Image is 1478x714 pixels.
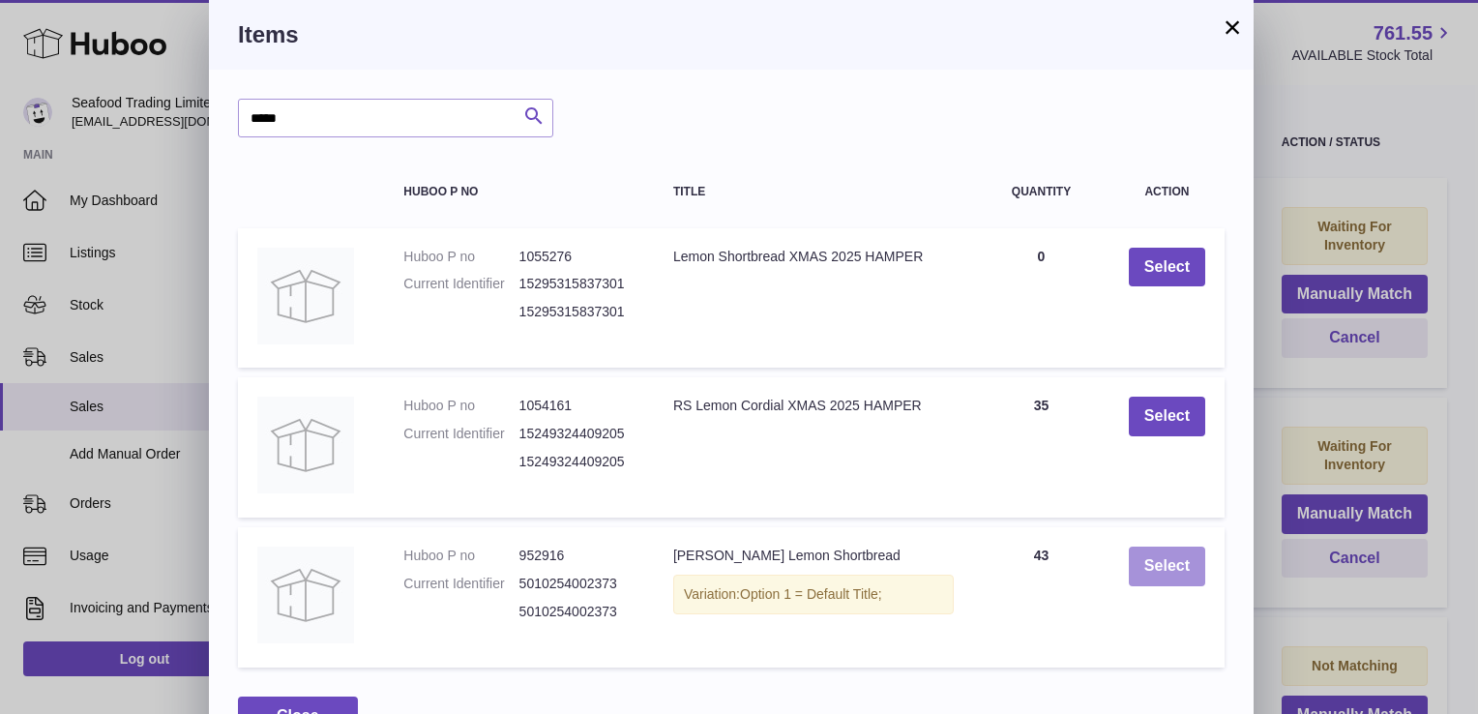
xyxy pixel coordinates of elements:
h3: Items [238,19,1225,50]
td: 43 [973,527,1109,668]
dd: 5010254002373 [519,603,635,621]
td: 35 [973,377,1109,518]
dt: Huboo P no [403,248,518,266]
dd: 1054161 [519,397,635,415]
div: Lemon Shortbread XMAS 2025 HAMPER [673,248,954,266]
div: RS Lemon Cordial XMAS 2025 HAMPER [673,397,954,415]
dt: Current Identifier [403,575,518,593]
img: Rick Stein Lemon Shortbread [257,547,354,643]
div: Variation: [673,575,954,614]
dt: Current Identifier [403,425,518,443]
th: Action [1109,166,1225,218]
dt: Huboo P no [403,397,518,415]
button: × [1221,15,1244,39]
dd: 15295315837301 [519,303,635,321]
dt: Current Identifier [403,275,518,293]
button: Select [1129,397,1205,436]
th: Huboo P no [384,166,654,218]
th: Quantity [973,166,1109,218]
dd: 952916 [519,547,635,565]
img: Lemon Shortbread XMAS 2025 HAMPER [257,248,354,344]
dd: 15295315837301 [519,275,635,293]
span: Option 1 = Default Title; [740,586,882,602]
div: [PERSON_NAME] Lemon Shortbread [673,547,954,565]
dd: 1055276 [519,248,635,266]
button: Select [1129,248,1205,287]
th: Title [654,166,973,218]
dt: Huboo P no [403,547,518,565]
dd: 15249324409205 [519,425,635,443]
dd: 15249324409205 [519,453,635,471]
td: 0 [973,228,1109,369]
button: Select [1129,547,1205,586]
img: RS Lemon Cordial XMAS 2025 HAMPER [257,397,354,493]
dd: 5010254002373 [519,575,635,593]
